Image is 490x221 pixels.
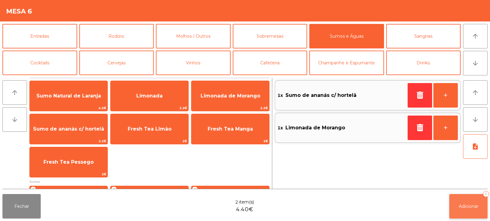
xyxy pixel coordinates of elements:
button: Vinhos [156,51,231,75]
button: arrow_downward [463,107,488,132]
span: Fresh Tea Pessego [43,159,94,165]
span: 2 [235,199,238,205]
span: Limonada de Morango [201,93,260,99]
button: + [433,116,458,140]
button: arrow_upward [463,24,488,48]
button: arrow_upward [463,80,488,105]
span: 1x [277,123,283,132]
button: + [433,83,458,108]
i: arrow_downward [472,116,479,123]
span: Adicionar [459,204,478,209]
span: item(s) [239,199,254,205]
span: Fresh Tea Limão [128,126,171,132]
span: + [30,186,36,192]
button: Drinks [386,51,461,75]
span: Limonada de Morango [285,123,345,132]
button: Entradas [2,24,77,48]
span: Sumo de ananás c/ hortelã [285,91,356,100]
span: Sumo Natural de Laranja [36,93,101,99]
span: Fresh Tea Manga [208,126,253,132]
button: Molhos / Outros [156,24,231,48]
button: Rodizio [79,24,154,48]
span: 4.5€ [30,105,107,111]
i: arrow_upward [472,32,479,40]
span: 2.2€ [111,105,188,111]
div: 2 [483,191,489,197]
button: Cafeteria [233,51,307,75]
button: Cocktails [2,51,77,75]
span: 2.2€ [30,138,107,144]
button: note_add [463,134,488,159]
i: note_add [472,143,479,150]
h4: Mesa 6 [6,7,32,16]
button: Fechar [2,194,41,219]
button: Adicionar2 [449,194,488,219]
button: Sobremesas [233,24,307,48]
span: 4.40€ [236,205,253,214]
i: arrow_downward [11,116,18,123]
button: arrow_downward [463,51,488,75]
i: arrow_upward [472,89,479,96]
span: 1x [277,91,283,100]
span: 2€ [30,171,107,177]
i: arrow_upward [11,89,18,96]
i: arrow_downward [472,59,479,67]
button: Champanhe e Espumante [309,51,384,75]
span: Sumos [29,179,269,185]
span: Limonada [136,93,163,99]
button: Cervejas [79,51,154,75]
span: Sumo de ananás c/ hortelã [33,126,104,132]
button: Sangrias [386,24,461,48]
span: 2.2€ [191,105,269,111]
button: arrow_downward [2,107,27,132]
button: Sumos e Águas [309,24,384,48]
button: arrow_upward [2,80,27,105]
span: + [192,186,198,192]
span: + [111,186,117,192]
span: 2€ [111,138,188,144]
span: 2€ [191,138,269,144]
